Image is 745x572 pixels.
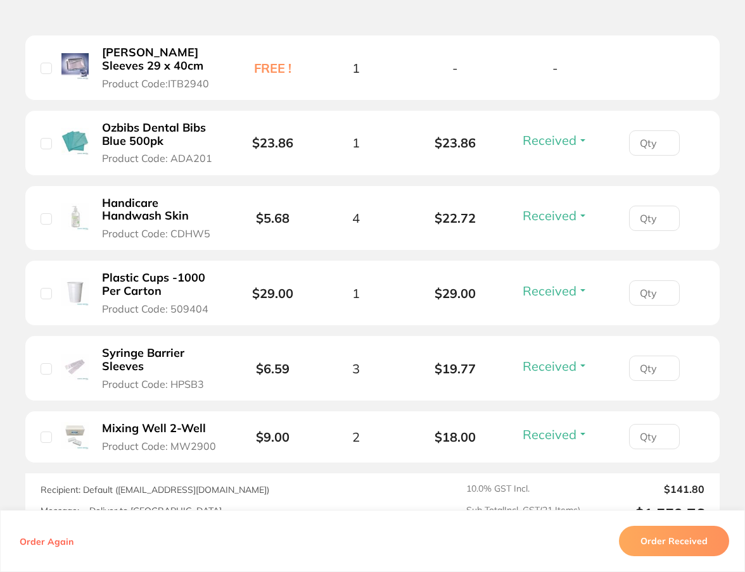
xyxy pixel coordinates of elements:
button: Ozbibs Dental Bibs Blue 500pk Product Code: ADA201 [98,121,221,165]
b: $29.00 [405,286,505,301]
span: Product Code: 509404 [102,303,208,314]
span: Received [523,208,576,223]
input: Qty [629,206,680,231]
img: Tray Barrier Sleeves 29 x 40cm [61,53,89,80]
span: 4 [352,211,360,225]
button: Handicare Handwash Skin Product Code: CDHW5 [98,196,221,240]
button: Plastic Cups -1000 Per Carton Product Code: 509404 [98,271,221,315]
b: $18.00 [405,430,505,444]
span: Recipient: Default ( [EMAIL_ADDRESS][DOMAIN_NAME] ) [41,484,269,495]
b: $29.00 [252,285,293,301]
span: FREE ! [239,61,306,75]
img: Mixing Well 2-Well [61,422,89,449]
b: Ozbibs Dental Bibs Blue 500pk [102,121,217,147]
span: Sub Total Incl. GST ( 21 Items) [466,505,580,523]
button: Mixing Well 2-Well Product Code: MW2900 [98,421,221,452]
b: $22.72 [405,211,505,225]
span: Received [523,358,576,374]
span: Product Code: MW2900 [102,440,216,452]
b: $19.77 [405,361,505,376]
button: Syringe Barrier Sleeves Product Code: HPSB3 [98,346,221,390]
span: Received [523,132,576,148]
input: Qty [629,424,680,449]
b: Mixing Well 2-Well [102,422,206,435]
button: Order Again [16,535,77,547]
input: Qty [629,356,680,381]
button: Received [519,283,592,299]
button: [PERSON_NAME] Sleeves 29 x 40cmProduct Code:ITB2940 [98,46,221,90]
p: Deliver to [GEOGRAPHIC_DATA] [89,506,222,516]
img: Handicare Handwash Skin [61,203,89,230]
button: Order Received [619,526,729,556]
button: Received [519,358,592,374]
b: $9.00 [256,429,290,445]
span: 2 [352,430,360,444]
span: 3 [352,361,360,376]
b: Plastic Cups -1000 Per Carton [102,271,217,297]
button: Received [519,132,592,148]
span: Product Code: ITB2940 [102,78,209,89]
button: Received [519,426,592,442]
b: $23.86 [405,135,505,150]
b: [PERSON_NAME] Sleeves 29 x 40cm [102,46,217,72]
span: Received [523,426,576,442]
span: Product Code: HPSB3 [102,378,204,390]
b: $6.59 [256,361,290,376]
button: Received [519,208,592,223]
input: Qty [629,130,680,156]
b: Syringe Barrier Sleeves [102,347,217,373]
img: Plastic Cups -1000 Per Carton [61,278,89,306]
img: Ozbibs Dental Bibs Blue 500pk [61,128,89,155]
b: $23.86 [252,135,293,151]
div: - [405,61,505,75]
span: 1 [352,135,360,150]
img: Syringe Barrier Sleeves [61,354,89,381]
span: Product Code: CDHW5 [102,228,210,239]
span: Received [523,283,576,299]
label: Message: [41,506,79,516]
b: Handicare Handwash Skin [102,197,217,223]
div: - [506,61,605,75]
span: Product Code: ADA201 [102,152,212,164]
span: 1 [352,286,360,301]
span: 10.0 % GST Incl. [466,483,580,495]
input: Qty [629,280,680,306]
b: $5.68 [256,210,290,226]
output: $1,559.76 [590,505,704,523]
output: $141.80 [590,483,704,495]
span: 1 [352,61,360,75]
